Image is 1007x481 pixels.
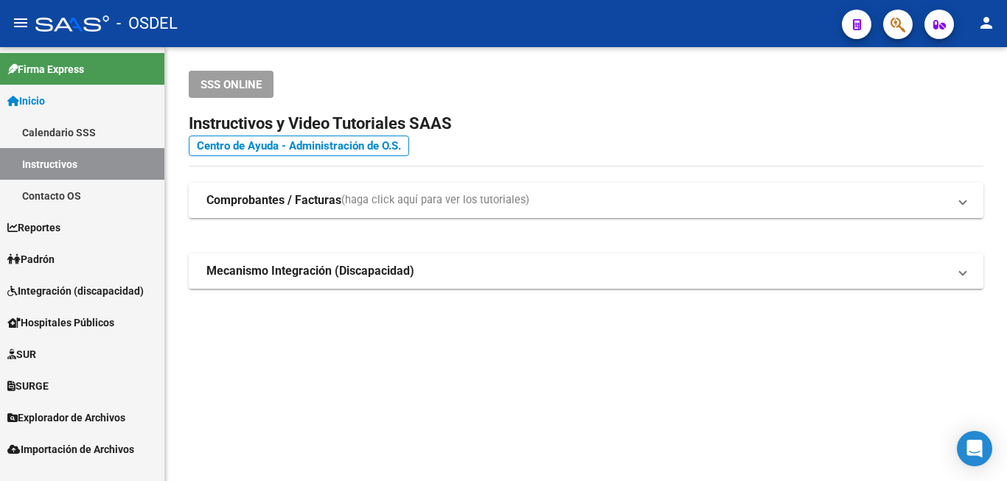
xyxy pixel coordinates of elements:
[201,78,262,91] span: SSS ONLINE
[7,378,49,394] span: SURGE
[206,263,414,279] strong: Mecanismo Integración (Discapacidad)
[189,110,983,138] h2: Instructivos y Video Tutoriales SAAS
[7,61,84,77] span: Firma Express
[7,220,60,236] span: Reportes
[7,283,144,299] span: Integración (discapacidad)
[7,93,45,109] span: Inicio
[189,136,409,156] a: Centro de Ayuda - Administración de O.S.
[978,14,995,32] mat-icon: person
[7,315,114,331] span: Hospitales Públicos
[206,192,341,208] strong: Comprobantes / Facturas
[189,253,983,289] mat-expansion-panel-header: Mecanismo Integración (Discapacidad)
[341,192,529,208] span: (haga click aquí para ver los tutoriales)
[116,7,178,40] span: - OSDEL
[7,410,125,426] span: Explorador de Archivos
[957,431,992,466] div: Open Intercom Messenger
[189,183,983,218] mat-expansion-panel-header: Comprobantes / Facturas(haga click aquí para ver los tutoriales)
[7,346,36,362] span: SUR
[189,71,273,98] button: SSS ONLINE
[7,441,134,457] span: Importación de Archivos
[12,14,29,32] mat-icon: menu
[7,251,55,267] span: Padrón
